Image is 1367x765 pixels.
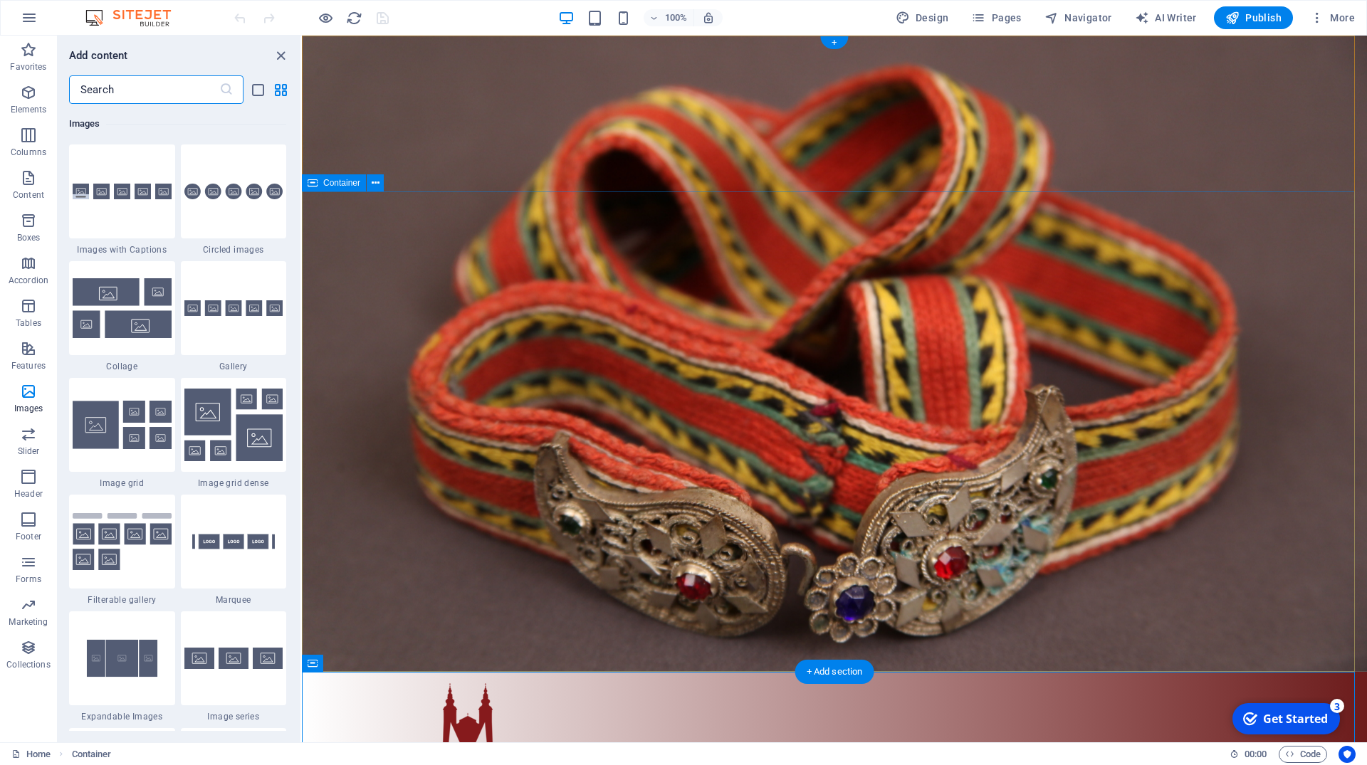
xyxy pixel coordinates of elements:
img: gallery.svg [184,300,283,317]
div: + Add section [795,660,874,684]
span: Navigator [1044,11,1112,25]
span: Image grid dense [181,478,287,489]
p: Favorites [10,61,46,73]
p: Content [13,189,44,201]
button: Code [1279,746,1327,763]
span: Images with Captions [69,244,175,255]
img: Editor Logo [82,9,189,26]
span: Image series [181,711,287,722]
img: image-grid-dense.svg [184,389,283,461]
span: Code [1285,746,1321,763]
div: + [820,36,848,49]
button: list-view [249,81,266,98]
h6: Session time [1230,746,1267,763]
div: Circled images [181,144,287,255]
div: Marquee [181,495,287,606]
span: Gallery [181,361,287,372]
img: marquee.svg [184,509,283,574]
div: Image grid dense [181,378,287,489]
span: Click to select. Double-click to edit [72,746,112,763]
button: close panel [272,47,289,64]
button: Navigator [1039,6,1118,29]
button: More [1304,6,1361,29]
div: Expandable Images [69,611,175,722]
button: Design [890,6,955,29]
button: 100% [644,9,694,26]
h6: 100% [665,9,688,26]
img: ThumbnailImagesexpandonhover-36ZUYZMV_m5FMWoc2QEMTg.svg [73,626,172,691]
img: collage.svg [73,278,172,337]
div: Gallery [181,261,287,372]
span: : [1255,749,1257,759]
p: Tables [16,317,41,329]
img: images-with-captions.svg [73,184,172,200]
span: Filterable gallery [69,594,175,606]
p: Header [14,488,43,500]
span: Pages [971,11,1021,25]
i: On resize automatically adjust zoom level to fit chosen device. [702,11,715,24]
a: Click to cancel selection. Double-click to open Pages [11,746,51,763]
button: Usercentrics [1339,746,1356,763]
nav: breadcrumb [72,746,112,763]
div: Get Started 3 items remaining, 40% complete [8,6,115,37]
p: Collections [6,659,50,670]
button: Pages [965,6,1027,29]
button: AI Writer [1129,6,1203,29]
div: 3 [105,1,120,16]
button: Click here to leave preview mode and continue editing [317,9,334,26]
h6: Images [69,115,286,132]
div: Image series [181,611,287,722]
img: gallery-filterable.svg [73,513,172,571]
span: Collage [69,361,175,372]
p: Accordion [9,275,48,286]
img: image-series.svg [184,648,283,669]
p: Elements [11,104,47,115]
span: More [1310,11,1355,25]
span: Design [896,11,949,25]
h6: Add content [69,47,128,64]
button: reload [345,9,362,26]
div: Collage [69,261,175,372]
p: Forms [16,574,41,585]
input: Search [69,75,219,104]
div: Image grid [69,378,175,489]
span: AI Writer [1135,11,1197,25]
div: Images with Captions [69,144,175,255]
div: Design (Ctrl+Alt+Y) [890,6,955,29]
div: Filterable gallery [69,495,175,606]
p: Marketing [9,616,48,628]
img: images-circled.svg [184,184,283,200]
span: Image grid [69,478,175,489]
button: grid-view [272,81,289,98]
p: Images [14,403,43,414]
p: Footer [16,531,41,542]
span: Circled images [181,244,287,255]
span: Marquee [181,594,287,606]
span: Publish [1225,11,1282,25]
span: 00 00 [1245,746,1267,763]
p: Features [11,360,46,371]
span: Container [323,179,360,187]
p: Boxes [17,232,41,243]
div: Get Started [38,14,103,29]
button: Publish [1214,6,1293,29]
img: image-grid.svg [73,401,172,449]
p: Slider [18,445,40,457]
p: Columns [11,147,46,158]
span: Expandable Images [69,711,175,722]
i: Reload page [346,10,362,26]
